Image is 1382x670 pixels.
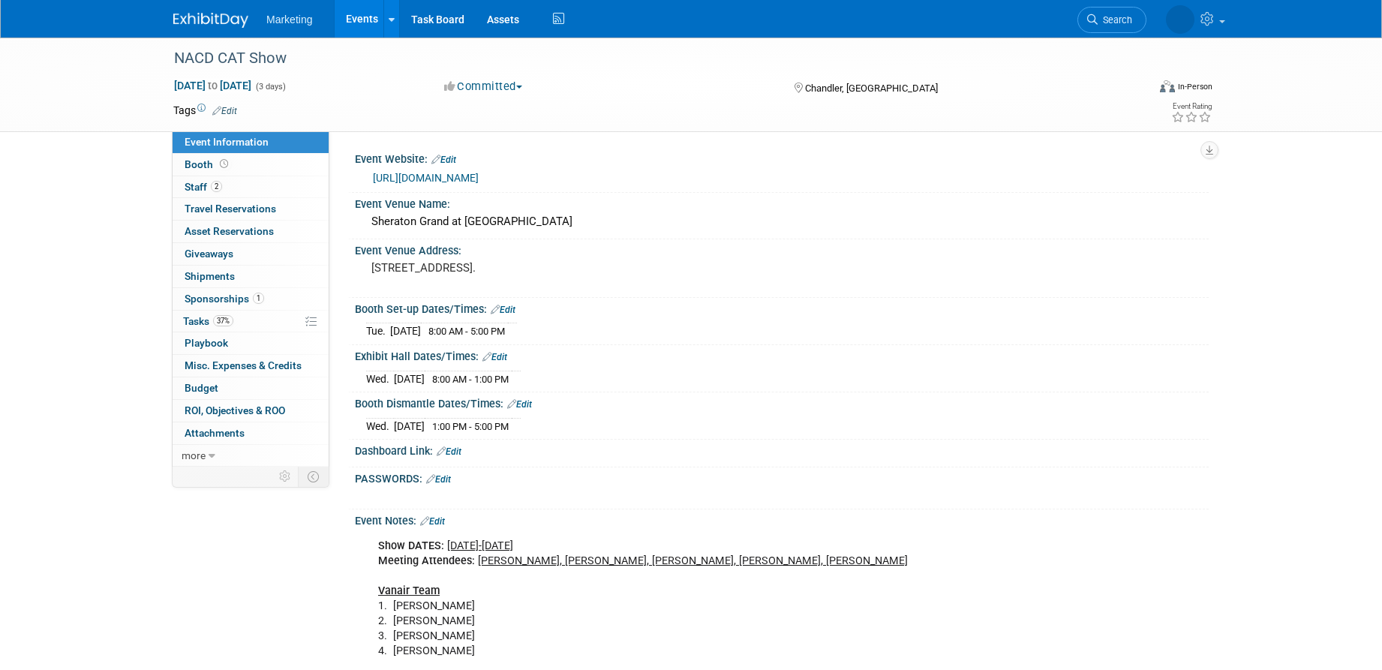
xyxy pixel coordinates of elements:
[432,421,509,432] span: 1:00 PM - 5:00 PM
[390,323,421,339] td: [DATE]
[366,418,394,434] td: Wed.
[173,377,329,399] a: Budget
[217,158,231,170] span: Booth not reserved yet
[185,404,285,416] span: ROI, Objectives & ROO
[173,103,237,118] td: Tags
[173,445,329,467] a: more
[272,467,299,486] td: Personalize Event Tab Strip
[482,352,507,362] a: Edit
[1166,5,1194,34] img: Patti Baxter
[185,293,264,305] span: Sponsorships
[182,449,206,461] span: more
[169,45,1124,72] div: NACD CAT Show
[355,509,1209,529] div: Event Notes:
[437,446,461,457] a: Edit
[173,79,252,92] span: [DATE] [DATE]
[254,82,286,92] span: (3 days)
[185,382,218,394] span: Budget
[173,355,329,377] a: Misc. Expenses & Credits
[173,13,248,28] img: ExhibitDay
[1077,7,1146,33] a: Search
[185,427,245,439] span: Attachments
[185,203,276,215] span: Travel Reservations
[420,516,445,527] a: Edit
[185,181,222,193] span: Staff
[173,198,329,220] a: Travel Reservations
[1098,14,1132,26] span: Search
[366,323,390,339] td: Tue.
[355,345,1209,365] div: Exhibit Hall Dates/Times:
[173,154,329,176] a: Booth
[371,261,694,275] pre: [STREET_ADDRESS].
[355,467,1209,487] div: PASSWORDS:
[1160,80,1175,92] img: Format-Inperson.png
[206,80,220,92] span: to
[266,14,312,26] span: Marketing
[491,305,515,315] a: Edit
[366,371,394,386] td: Wed.
[507,399,532,410] a: Edit
[373,172,479,184] a: [URL][DOMAIN_NAME]
[1171,103,1212,110] div: Event Rating
[253,293,264,304] span: 1
[355,193,1209,212] div: Event Venue Name:
[173,400,329,422] a: ROI, Objectives & ROO
[213,315,233,326] span: 37%
[439,79,528,95] button: Committed
[805,83,938,94] span: Chandler, [GEOGRAPHIC_DATA]
[299,467,329,486] td: Toggle Event Tabs
[355,298,1209,317] div: Booth Set-up Dates/Times:
[432,374,509,385] span: 8:00 AM - 1:00 PM
[394,418,425,434] td: [DATE]
[355,148,1209,167] div: Event Website:
[185,248,233,260] span: Giveaways
[447,539,513,552] u: [DATE]-[DATE]
[173,131,329,153] a: Event Information
[431,155,456,165] a: Edit
[355,440,1209,459] div: Dashboard Link:
[173,422,329,444] a: Attachments
[394,371,425,386] td: [DATE]
[185,136,269,148] span: Event Information
[185,337,228,349] span: Playbook
[378,539,444,552] b: Show DATES:
[355,392,1209,412] div: Booth Dismantle Dates/Times:
[185,225,274,237] span: Asset Reservations
[173,332,329,354] a: Playbook
[366,210,1197,233] div: Sheraton Grand at [GEOGRAPHIC_DATA]
[173,176,329,198] a: Staff2
[428,326,505,337] span: 8:00 AM - 5:00 PM
[185,359,302,371] span: Misc. Expenses & Credits
[426,474,451,485] a: Edit
[212,106,237,116] a: Edit
[378,584,440,597] b: Vanair Team
[173,221,329,242] a: Asset Reservations
[211,181,222,192] span: 2
[173,243,329,265] a: Giveaways
[185,158,231,170] span: Booth
[183,315,233,327] span: Tasks
[478,554,908,567] u: [PERSON_NAME], [PERSON_NAME], [PERSON_NAME], [PERSON_NAME], [PERSON_NAME]
[1058,78,1212,101] div: Event Format
[378,554,475,567] b: Meeting Attendees:
[355,239,1209,258] div: Event Venue Address:
[185,270,235,282] span: Shipments
[173,311,329,332] a: Tasks37%
[173,288,329,310] a: Sponsorships1
[173,266,329,287] a: Shipments
[1177,81,1212,92] div: In-Person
